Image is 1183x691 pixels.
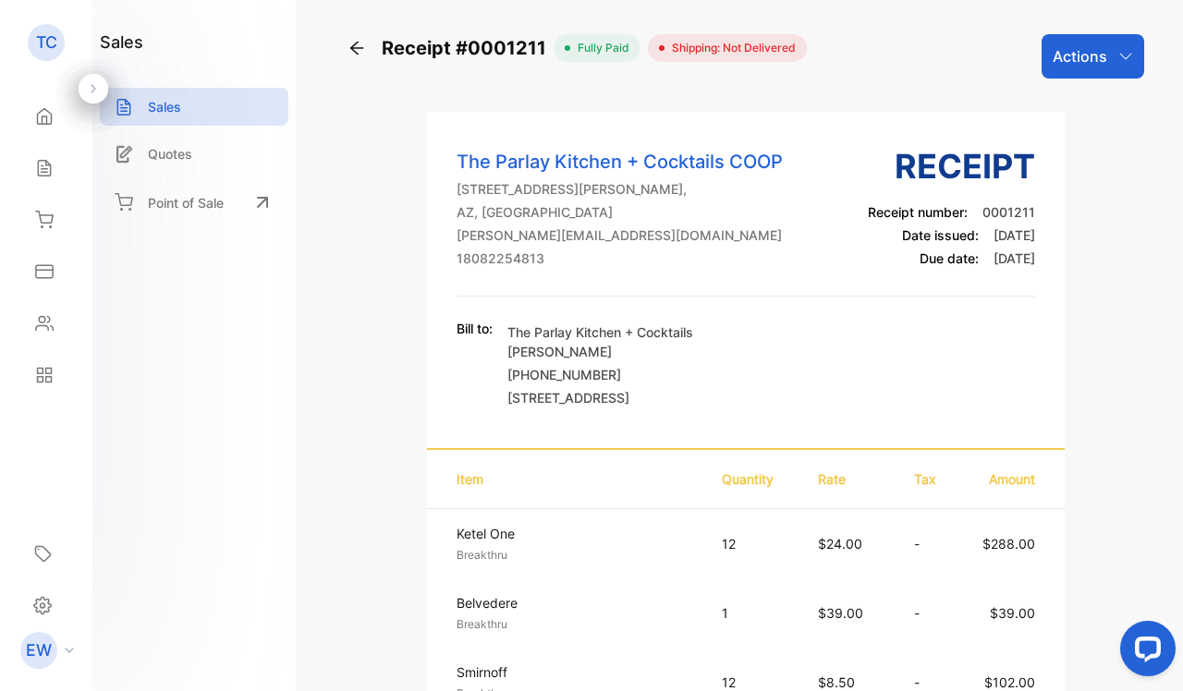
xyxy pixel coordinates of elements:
[722,534,781,553] p: 12
[1053,45,1107,67] p: Actions
[1042,34,1144,79] button: Actions
[868,141,1035,191] h3: Receipt
[818,469,877,489] p: Rate
[457,547,689,564] p: Breakthru
[818,605,863,621] span: $39.00
[100,88,288,126] a: Sales
[457,148,783,176] p: The Parlay Kitchen + Cocktails COOP
[722,603,781,623] p: 1
[457,319,493,338] p: Bill to:
[984,674,1035,690] span: $102.00
[148,193,224,212] p: Point of Sale
[507,390,629,406] span: [STREET_ADDRESS]
[457,616,689,633] p: Breakthru
[994,227,1035,243] span: [DATE]
[507,365,720,384] p: [PHONE_NUMBER]
[818,536,862,552] span: $24.00
[148,144,192,164] p: Quotes
[722,469,781,489] p: Quantity
[457,662,689,682] p: Smirnoff
[148,97,181,116] p: Sales
[902,227,979,243] span: Date issued:
[457,469,685,489] p: Item
[914,469,941,489] p: Tax
[100,182,288,223] a: Point of Sale
[982,536,1035,552] span: $288.00
[100,135,288,173] a: Quotes
[990,605,1035,621] span: $39.00
[920,250,979,266] span: Due date:
[914,603,941,623] p: -
[507,322,720,361] p: The Parlay Kitchen + Cocktails [PERSON_NAME]
[978,469,1035,489] p: Amount
[665,40,796,56] span: Shipping: Not Delivered
[36,30,57,55] p: TC
[570,40,629,56] span: fully paid
[26,638,52,662] p: EW
[994,250,1035,266] span: [DATE]
[1105,613,1183,691] iframe: LiveChat chat widget
[100,30,143,55] h1: sales
[457,593,689,612] p: Belvedere
[818,674,855,690] span: $8.50
[382,34,554,62] span: Receipt #0001211
[457,249,783,268] p: 18082254813
[914,534,941,553] p: -
[868,204,968,220] span: Receipt number:
[982,204,1035,220] span: 0001211
[457,202,783,222] p: AZ, [GEOGRAPHIC_DATA]
[457,524,689,543] p: Ketel One
[457,179,783,199] p: [STREET_ADDRESS][PERSON_NAME],
[457,225,783,245] p: [PERSON_NAME][EMAIL_ADDRESS][DOMAIN_NAME]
